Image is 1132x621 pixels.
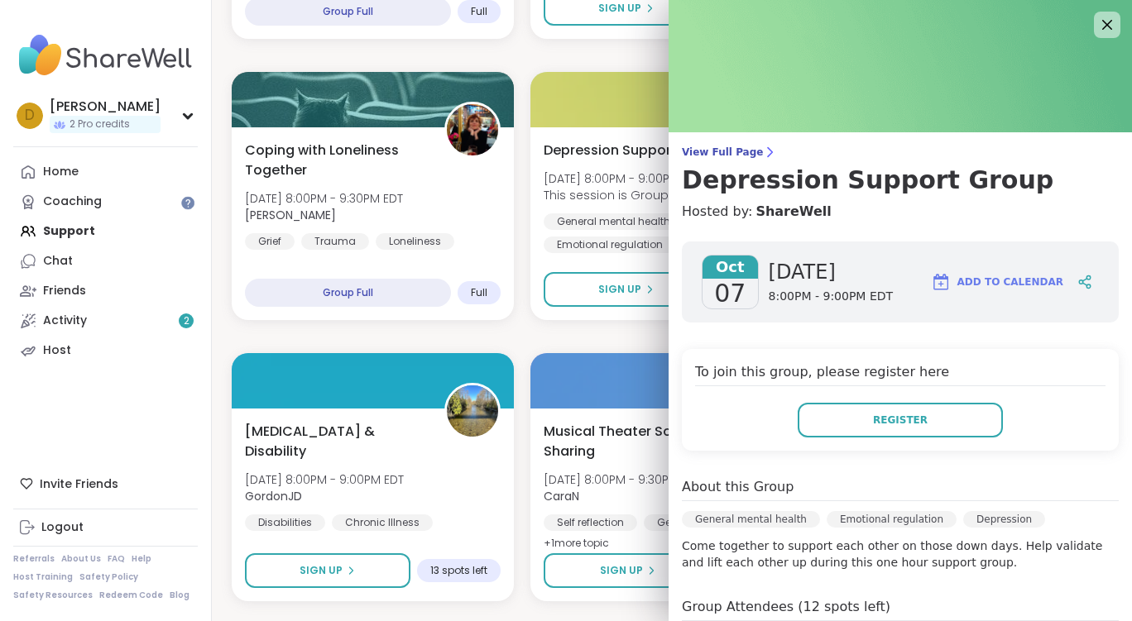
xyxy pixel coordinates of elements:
span: Register [873,413,928,428]
div: Emotional regulation [827,511,957,528]
div: Depression [963,511,1045,528]
span: Sign Up [300,563,343,578]
a: Chat [13,246,198,276]
div: Emotional regulation [544,236,676,253]
div: Invite Friends [13,469,198,499]
span: 13 spots left [430,564,487,577]
img: ShareWell Logomark [931,272,951,292]
a: Safety Resources [13,590,93,601]
a: Safety Policy [79,571,138,583]
div: General mental health [644,514,784,531]
button: Sign Up [245,553,410,588]
span: Full [471,5,487,18]
a: About Us [61,553,101,565]
span: [DATE] 8:00PM - 9:30PM EDT [544,471,702,488]
button: Sign Up [544,272,709,307]
span: Full [471,286,487,299]
span: Depression Support Group [544,141,722,160]
div: Trauma [301,233,369,250]
h3: Depression Support Group [682,165,1119,195]
span: Musical Theater Song Sharing [544,422,725,461]
iframe: Spotlight [181,196,194,209]
span: [DATE] 8:00PM - 9:00PM EDT [245,471,404,488]
h4: Hosted by: [682,202,1119,222]
span: [DATE] [769,259,894,285]
span: 2 Pro credits [70,117,130,131]
div: Chronic Illness [332,514,433,531]
a: Friends [13,276,198,306]
a: Coaching [13,187,198,217]
span: [MEDICAL_DATA] & Disability [245,422,426,461]
span: Sign Up [598,282,641,297]
div: General mental health [544,213,684,230]
div: Home [43,164,79,180]
div: Self reflection [544,514,637,531]
img: ShareWell Nav Logo [13,26,198,84]
button: Register [798,403,1003,437]
span: D [25,105,35,127]
a: Help [132,553,151,565]
div: Coaching [43,193,102,210]
div: Logout [41,519,84,536]
a: ShareWell [755,202,831,222]
p: Come together to support each other on those down days. Help validate and lift each other up duri... [682,537,1119,571]
span: Sign Up [598,1,641,16]
div: Disabilities [245,514,325,531]
button: Sign Up [544,553,712,588]
img: Judy [447,104,498,155]
a: Home [13,157,198,187]
div: Loneliness [376,233,454,250]
span: 2 [184,314,189,328]
a: FAQ [108,553,125,565]
a: Referrals [13,553,55,565]
h4: About this Group [682,477,794,497]
button: Add to Calendar [923,262,1071,302]
a: Blog [170,590,189,601]
span: 07 [714,279,746,308]
b: [PERSON_NAME] [245,207,336,223]
a: Host Training [13,571,73,583]
div: Friends [43,283,86,299]
span: Sign Up [600,563,643,578]
b: CaraN [544,488,579,504]
span: Oct [703,256,758,279]
span: 8:00PM - 9:00PM EDT [769,289,894,305]
a: Activity2 [13,306,198,336]
a: Redeem Code [99,590,163,601]
a: Logout [13,513,198,542]
div: General mental health [682,511,820,528]
div: Group Full [245,279,451,307]
span: Add to Calendar [957,275,1063,289]
h4: Group Attendees (12 spots left) [682,597,1119,621]
div: Chat [43,253,73,270]
h4: To join this group, please register here [695,362,1106,386]
div: Activity [43,313,87,329]
div: Host [43,342,71,359]
div: Grief [245,233,295,250]
img: GordonJD [447,385,498,437]
b: GordonJD [245,488,302,504]
span: [DATE] 8:00PM - 9:30PM EDT [245,190,403,207]
span: [DATE] 8:00PM - 9:00PM EDT [544,170,717,187]
span: This session is Group-hosted [544,187,717,203]
div: [PERSON_NAME] [50,98,161,116]
span: Coping with Loneliness Together [245,141,426,180]
span: View Full Page [682,146,1119,159]
a: Host [13,336,198,365]
a: View Full PageDepression Support Group [682,146,1119,195]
